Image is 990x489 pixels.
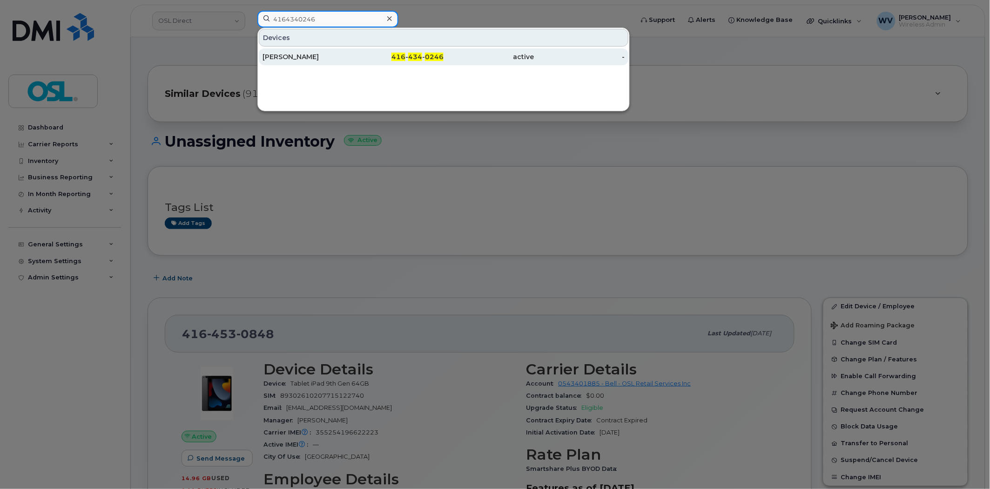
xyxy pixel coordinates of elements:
div: - - [353,52,444,61]
span: 434 [408,53,422,61]
a: [PERSON_NAME]416-434-0246active- [259,48,628,65]
div: - [534,52,625,61]
span: 0246 [425,53,444,61]
div: Devices [259,29,628,47]
span: 416 [391,53,405,61]
div: active [444,52,534,61]
div: [PERSON_NAME] [263,52,353,61]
